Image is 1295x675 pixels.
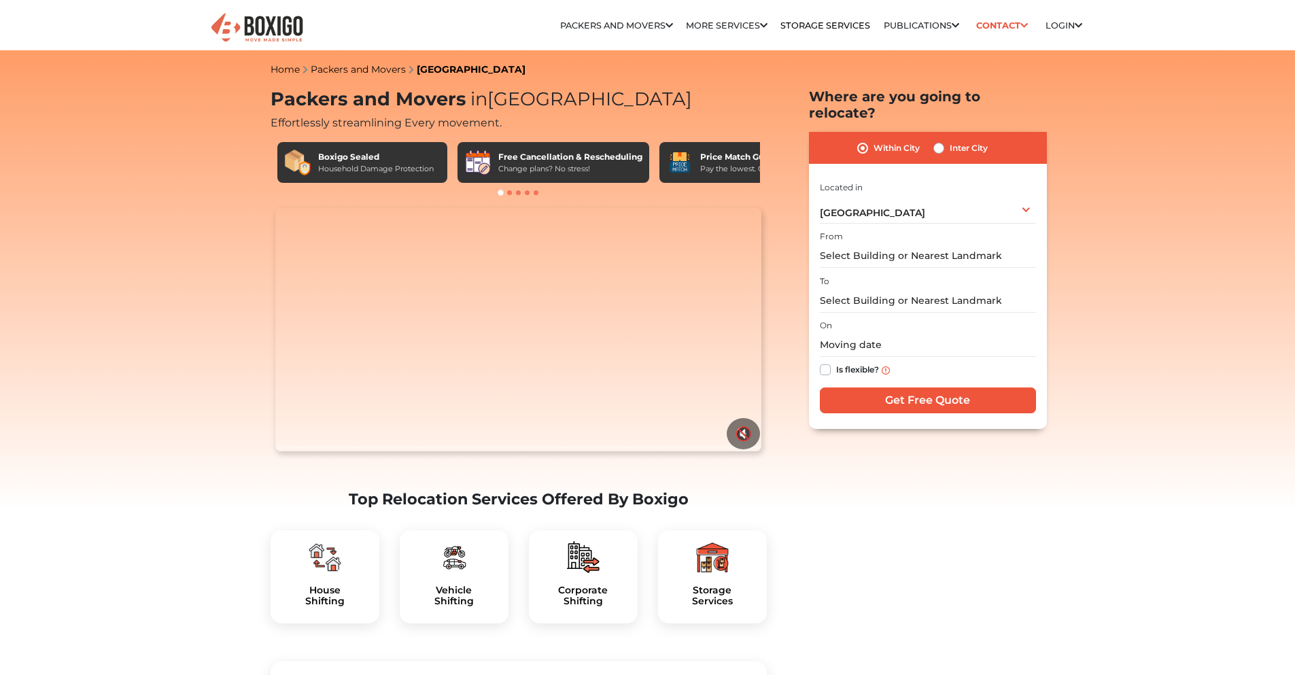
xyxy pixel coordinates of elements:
span: [GEOGRAPHIC_DATA] [466,88,692,110]
img: boxigo_packers_and_movers_plan [696,541,729,574]
label: Is flexible? [836,362,879,376]
a: Publications [884,20,959,31]
img: Boxigo [209,12,305,45]
span: [GEOGRAPHIC_DATA] [820,207,925,219]
h1: Packers and Movers [271,88,767,111]
a: CorporateShifting [540,585,627,608]
button: 🔇 [727,418,760,449]
a: VehicleShifting [411,585,498,608]
span: in [470,88,487,110]
label: On [820,319,832,332]
span: Effortlessly streamlining Every movement. [271,116,502,129]
h5: Corporate Shifting [540,585,627,608]
input: Select Building or Nearest Landmark [820,244,1036,268]
a: Storage Services [780,20,870,31]
h2: Where are you going to relocate? [809,88,1047,121]
a: HouseShifting [281,585,368,608]
a: Login [1046,20,1082,31]
img: Price Match Guarantee [666,149,693,176]
a: Home [271,63,300,75]
div: Change plans? No stress! [498,163,642,175]
label: Located in [820,181,863,194]
input: Select Building or Nearest Landmark [820,289,1036,313]
a: StorageServices [669,585,756,608]
label: From [820,230,843,243]
label: Inter City [950,140,988,156]
div: Boxigo Sealed [318,151,434,163]
img: boxigo_packers_and_movers_plan [567,541,600,574]
h5: House Shifting [281,585,368,608]
img: Boxigo Sealed [284,149,311,176]
a: More services [686,20,767,31]
h5: Storage Services [669,585,756,608]
h2: Top Relocation Services Offered By Boxigo [271,490,767,508]
div: Free Cancellation & Rescheduling [498,151,642,163]
a: Packers and Movers [311,63,406,75]
h5: Vehicle Shifting [411,585,498,608]
a: [GEOGRAPHIC_DATA] [417,63,525,75]
div: Pay the lowest. Guaranteed! [700,163,804,175]
img: info [882,366,890,375]
img: boxigo_packers_and_movers_plan [309,541,341,574]
img: Free Cancellation & Rescheduling [464,149,491,176]
img: boxigo_packers_and_movers_plan [438,541,470,574]
a: Contact [972,15,1033,36]
label: Within City [874,140,920,156]
input: Moving date [820,333,1036,357]
div: Household Damage Protection [318,163,434,175]
a: Packers and Movers [560,20,673,31]
video: Your browser does not support the video tag. [275,208,761,451]
label: To [820,275,829,288]
input: Get Free Quote [820,387,1036,413]
div: Price Match Guarantee [700,151,804,163]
